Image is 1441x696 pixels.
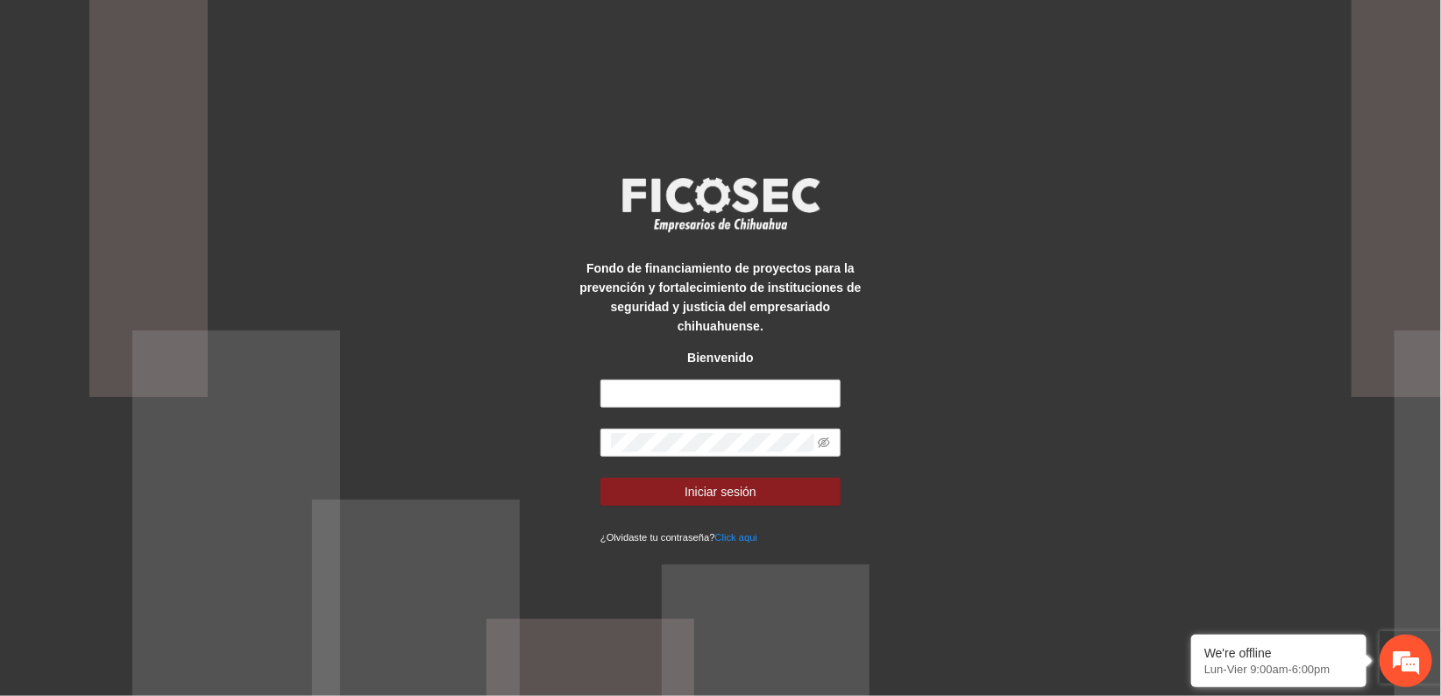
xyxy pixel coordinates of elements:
[611,172,830,237] img: logo
[685,482,756,501] span: Iniciar sesión
[579,261,861,333] strong: Fondo de financiamiento de proyectos para la prevención y fortalecimiento de instituciones de seg...
[1204,663,1353,676] p: Lun-Vier 9:00am-6:00pm
[600,532,757,543] small: ¿Olvidaste tu contraseña?
[1204,646,1353,660] div: We're offline
[600,478,841,506] button: Iniciar sesión
[715,532,758,543] a: Click aqui
[818,437,830,449] span: eye-invisible
[687,351,753,365] strong: Bienvenido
